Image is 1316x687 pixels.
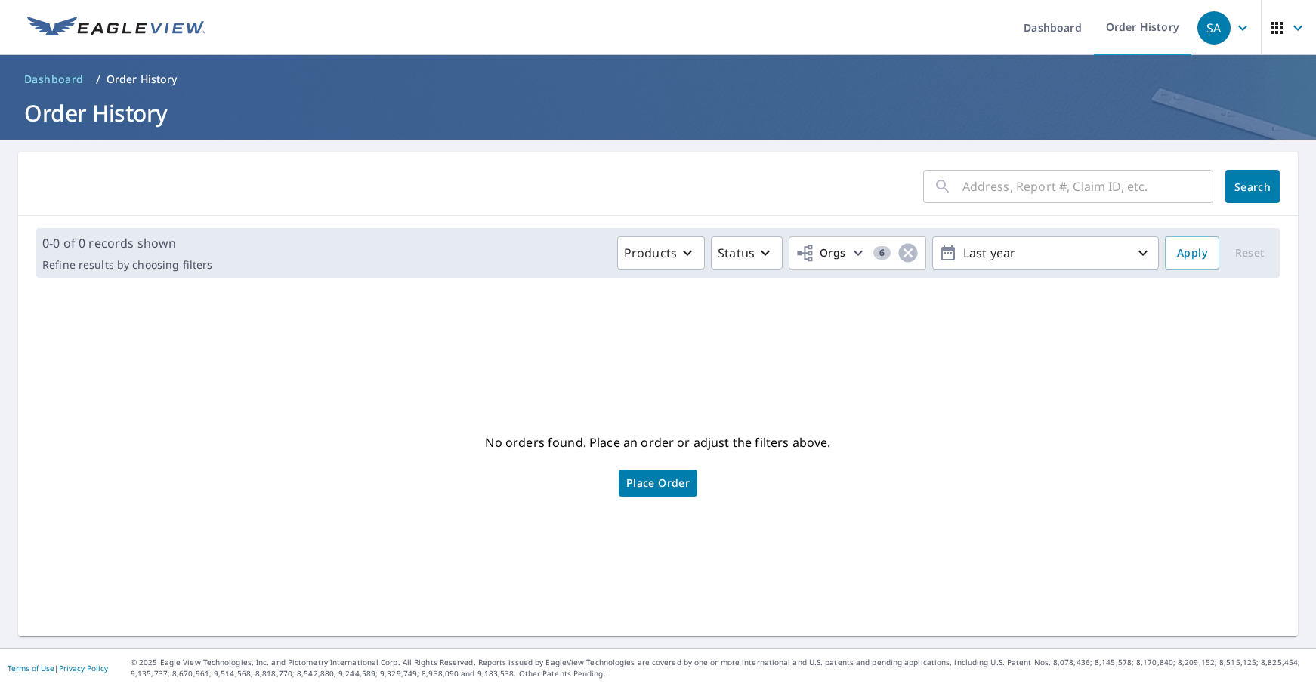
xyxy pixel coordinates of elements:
p: Refine results by choosing filters [42,258,212,272]
button: Orgs6 [789,236,926,270]
a: Privacy Policy [59,663,108,673]
span: Orgs [795,244,846,263]
p: Order History [107,72,178,87]
button: Status [711,236,783,270]
a: Terms of Use [8,663,54,673]
p: Products [624,244,677,262]
h1: Order History [18,97,1298,128]
span: Apply [1177,244,1207,263]
p: © 2025 Eagle View Technologies, Inc. and Pictometry International Corp. All Rights Reserved. Repo... [131,657,1308,679]
p: 0-0 of 0 records shown [42,234,212,252]
span: 6 [873,248,891,258]
p: Last year [957,240,1134,266]
p: | [8,664,108,673]
button: Products [617,236,705,270]
a: Place Order [619,470,697,497]
a: Dashboard [18,67,90,91]
button: Apply [1165,236,1219,270]
span: Search [1237,180,1268,194]
input: Address, Report #, Claim ID, etc. [962,165,1213,208]
img: EV Logo [27,17,205,39]
p: No orders found. Place an order or adjust the filters above. [485,430,830,454]
div: SA [1197,11,1231,45]
span: Place Order [626,479,690,487]
p: Status [718,244,755,262]
nav: breadcrumb [18,67,1298,91]
button: Last year [932,236,1159,270]
button: Search [1225,170,1280,203]
li: / [96,70,100,88]
span: Dashboard [24,72,84,87]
